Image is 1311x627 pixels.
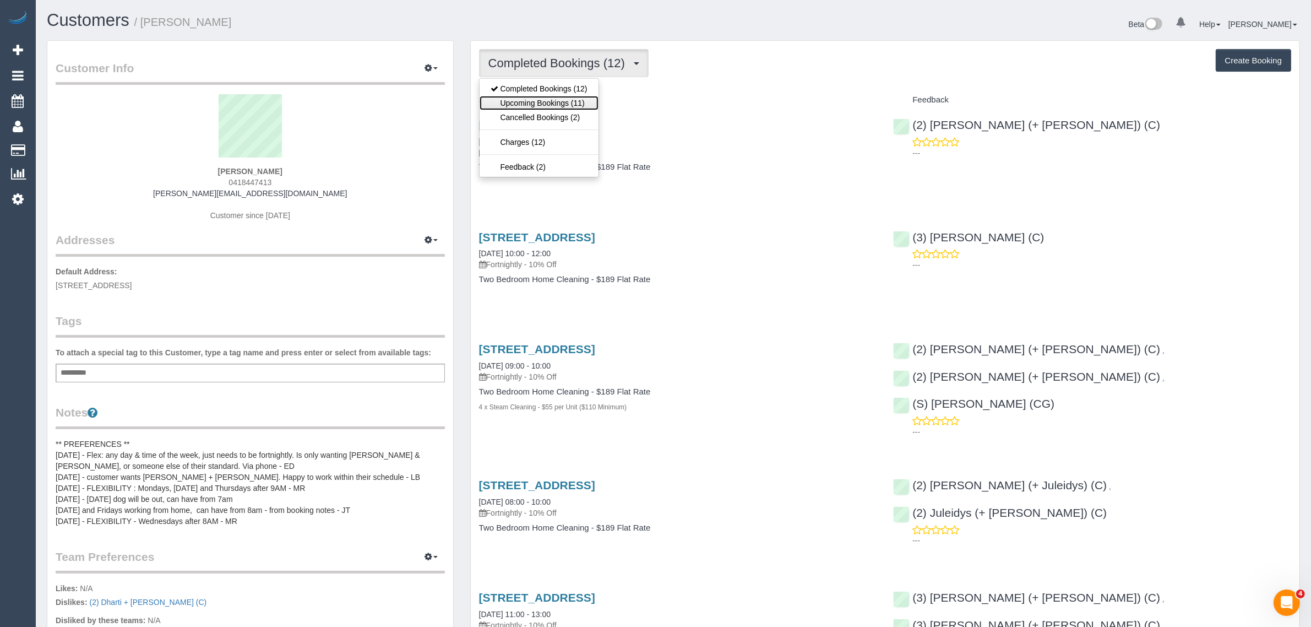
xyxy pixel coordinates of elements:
label: Disliked by these teams: [56,615,145,626]
a: [DATE] 10:00 - 12:00 [479,249,551,258]
h4: Feedback [893,95,1291,105]
a: Charges (12) [480,135,599,149]
a: [PERSON_NAME][EMAIL_ADDRESS][DOMAIN_NAME] [153,189,347,198]
small: / [PERSON_NAME] [134,16,232,28]
span: Completed Bookings (12) [488,56,630,70]
strong: [PERSON_NAME] [218,167,282,176]
label: To attach a special tag to this Customer, type a tag name and press enter or select from availabl... [56,347,431,358]
p: Fortnightly - 10% Off [479,371,877,382]
a: (2) Juleidys (+ [PERSON_NAME]) (C) [893,506,1107,519]
iframe: Intercom live chat [1274,590,1300,616]
p: --- [912,260,1291,271]
span: N/A [148,616,160,625]
span: , [1109,482,1111,491]
h4: Two Bedroom Home Cleaning - $189 Flat Rate [479,163,877,172]
pre: ** PREFERENCES ** [DATE] - Flex: any day & time of the week, just needs to be fortnightly. Is onl... [56,439,445,527]
a: (2) [PERSON_NAME] (+ [PERSON_NAME]) (C) [893,343,1160,355]
a: [STREET_ADDRESS] [479,591,595,604]
a: [DATE] 08:00 - 10:00 [479,498,551,506]
a: [PERSON_NAME] [1228,20,1297,29]
span: Customer since [DATE] [210,211,290,220]
a: Completed Bookings (12) [480,82,599,96]
small: 4 x Steam Cleaning - $55 per Unit ($110 Minimum) [479,403,627,411]
p: Fortnightly - 10% Off [479,259,877,270]
span: 0418447413 [229,178,271,187]
a: [STREET_ADDRESS] [479,479,595,491]
a: (2) Dharti + [PERSON_NAME] (C) [89,598,206,607]
span: , [1162,374,1165,382]
legend: Notes [56,404,445,429]
a: [STREET_ADDRESS] [479,231,595,244]
a: [STREET_ADDRESS] [479,343,595,355]
button: Completed Bookings (12) [479,49,649,77]
legend: Team Preferences [56,549,445,574]
p: Fortnightly - 10% Off [479,507,877,518]
img: Automaid Logo [7,11,29,26]
a: Feedback (2) [480,160,599,174]
a: Beta [1129,20,1163,29]
p: --- [912,426,1291,437]
legend: Tags [56,313,445,338]
h4: Two Bedroom Home Cleaning - $189 Flat Rate [479,523,877,533]
a: Upcoming Bookings (11) [480,96,599,110]
label: Likes: [56,583,78,594]
h4: Two Bedroom Home Cleaning - $189 Flat Rate [479,387,877,397]
p: --- [912,148,1291,159]
a: [DATE] 11:00 - 13:00 [479,610,551,619]
legend: Customer Info [56,60,445,85]
img: New interface [1144,18,1162,32]
a: Customers [47,10,129,30]
span: [STREET_ADDRESS] [56,281,132,290]
p: --- [912,535,1291,546]
a: [DATE] 09:00 - 10:00 [479,361,551,370]
span: 4 [1296,590,1305,598]
a: Help [1199,20,1221,29]
button: Create Booking [1216,49,1291,72]
a: (2) [PERSON_NAME] (+ Juleidys) (C) [893,479,1107,491]
span: N/A [80,584,93,593]
label: Default Address: [56,266,117,277]
span: , [1162,594,1165,603]
p: Fortnightly - 10% Off [479,147,877,158]
label: Dislikes: [56,597,88,608]
a: (S) [PERSON_NAME] (CG) [893,397,1054,410]
span: , [1162,346,1165,355]
a: (3) [PERSON_NAME] (C) [893,231,1044,244]
a: (2) [PERSON_NAME] (+ [PERSON_NAME]) (C) [893,118,1160,131]
a: (2) [PERSON_NAME] (+ [PERSON_NAME]) (C) [893,370,1160,383]
h4: Two Bedroom Home Cleaning - $189 Flat Rate [479,275,877,284]
a: (3) [PERSON_NAME] (+ [PERSON_NAME]) (C) [893,591,1160,604]
a: Cancelled Bookings (2) [480,110,599,125]
h4: Service [479,95,877,105]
